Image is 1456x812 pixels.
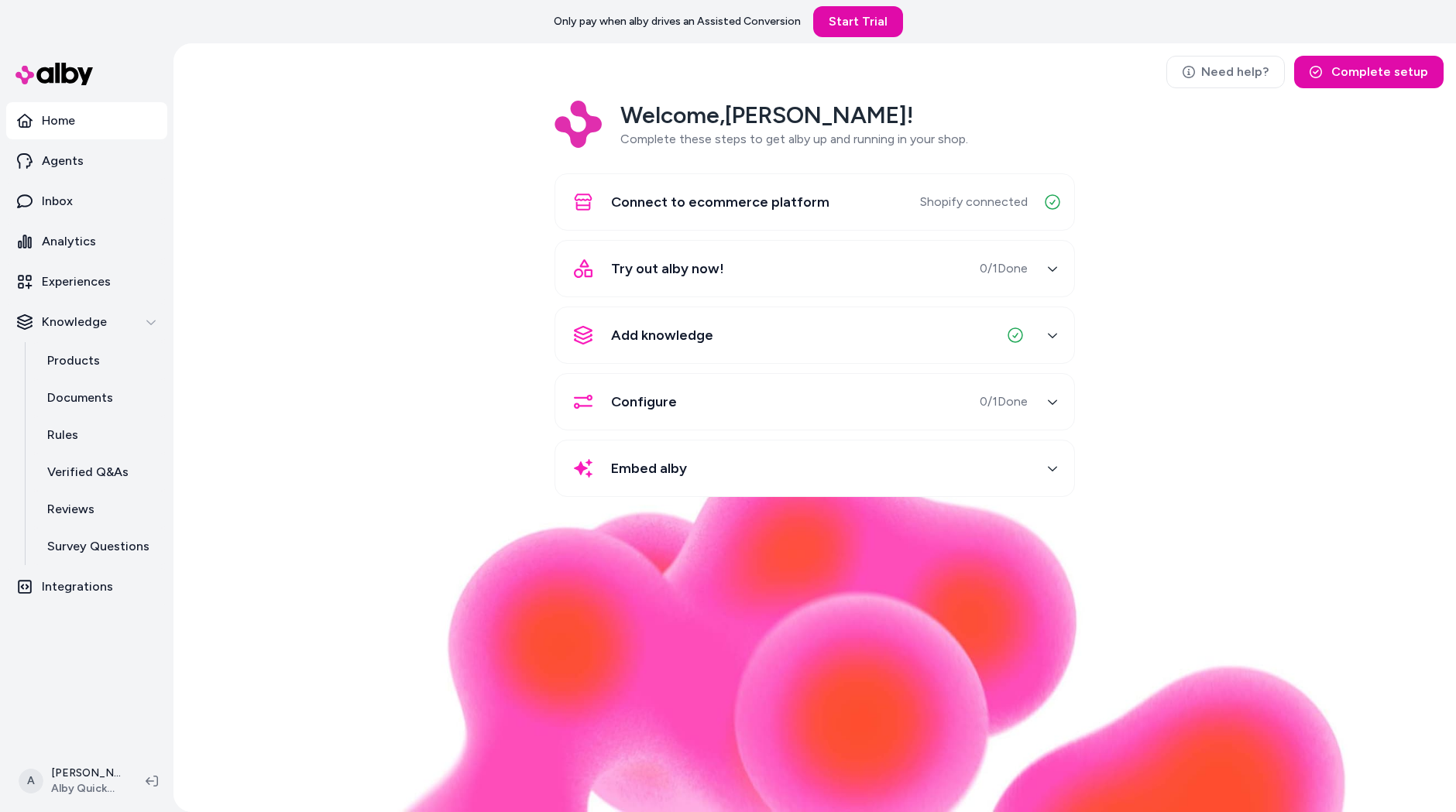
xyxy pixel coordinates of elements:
a: Start Trial [813,6,903,37]
a: Experiences [6,263,167,300]
span: 0 / 1 Done [980,392,1028,411]
a: Agents [6,142,167,180]
span: Embed alby [611,457,687,479]
p: Experiences [42,272,111,291]
span: Complete these steps to get alby up and running in your shop. [620,132,968,146]
a: Need help? [1166,56,1285,88]
button: Knowledge [6,303,167,341]
button: Embed alby [565,450,1065,487]
a: Products [32,342,167,379]
h2: Welcome, [PERSON_NAME] ! [620,101,968,130]
span: Try out alby now! [611,258,724,279]
img: alby Bubble [282,443,1348,812]
p: Knowledge [42,313,107,331]
a: Documents [32,379,167,416]
a: Analytics [6,223,167,260]
span: Alby QuickStart Store [51,781,121,797]
img: Logo [555,101,602,148]
span: Add knowledge [611,324,713,346]
button: Add knowledge [565,317,1065,354]
span: A [19,769,43,793]
p: Reviews [47,500,94,519]
img: alby Logo [15,63,93,85]
a: Reviews [32,491,167,528]
a: Inbox [6,183,167,220]
p: Documents [47,389,113,407]
span: Shopify connected [920,193,1028,211]
p: Only pay when alby drives an Assisted Conversion [554,14,801,29]
span: Configure [611,391,677,413]
button: Connect to ecommerce platformShopify connected [565,183,1065,221]
p: Home [42,111,75,130]
button: Configure0/1Done [565,383,1065,420]
a: Verified Q&As [32,454,167,491]
span: Connect to ecommerce platform [611,191,829,213]
span: 0 / 1 Done [980,259,1028,278]
a: Integrations [6,568,167,605]
button: Complete setup [1294,56,1444,88]
p: Survey Questions [47,537,149,556]
p: Inbox [42,192,73,211]
p: Agents [42,152,84,170]
p: Rules [47,426,78,444]
p: Verified Q&As [47,463,129,481]
a: Survey Questions [32,528,167,565]
a: Home [6,102,167,139]
p: Products [47,351,100,370]
button: Try out alby now!0/1Done [565,250,1065,287]
a: Rules [32,416,167,454]
p: [PERSON_NAME] [51,766,121,781]
p: Analytics [42,232,96,251]
button: A[PERSON_NAME]Alby QuickStart Store [9,756,133,806]
p: Integrations [42,577,113,596]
